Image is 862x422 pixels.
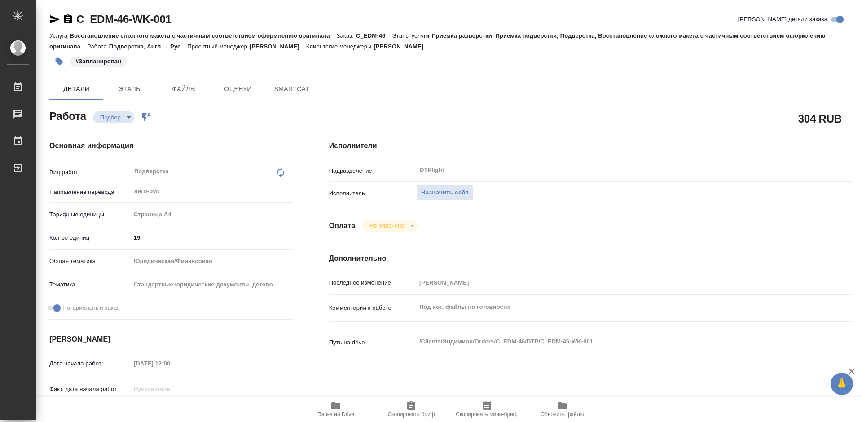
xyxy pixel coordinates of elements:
[49,52,69,71] button: Добавить тэг
[131,254,293,269] div: Юридическая/Финансовая
[831,373,853,395] button: 🙏
[317,411,354,418] span: Папка на Drive
[49,168,131,177] p: Вид работ
[109,84,152,95] span: Этапы
[329,253,852,264] h4: Дополнительно
[49,334,293,345] h4: [PERSON_NAME]
[524,397,600,422] button: Обновить файлы
[834,374,849,393] span: 🙏
[216,84,259,95] span: Оценки
[87,43,109,50] p: Работа
[109,43,188,50] p: Подверстка, Англ → Рус
[329,167,416,176] p: Подразделение
[449,397,524,422] button: Скопировать мини-бриф
[131,382,209,396] input: Пустое поле
[187,43,249,50] p: Проектный менеджер
[131,277,293,292] div: Стандартные юридические документы, договоры, уставы
[70,32,336,39] p: Восстановление сложного макета с частичным соответствием оформлению оригинала
[270,84,313,95] span: SmartCat
[329,338,416,347] p: Путь на drive
[356,32,392,39] p: C_EDM-46
[49,233,131,242] p: Кол-во единиц
[306,43,374,50] p: Клиентские менеджеры
[367,222,407,229] button: Не оплачена
[93,111,134,123] div: Подбор
[362,220,418,232] div: Подбор
[69,57,128,65] span: Запланирован
[131,357,209,370] input: Пустое поле
[416,185,474,201] button: Назначить себя
[75,57,121,66] p: #Запланирован
[97,114,123,121] button: Подбор
[49,32,70,39] p: Услуга
[541,411,584,418] span: Обновить файлы
[49,107,86,123] h2: Работа
[55,84,98,95] span: Детали
[49,188,131,197] p: Направление перевода
[49,210,131,219] p: Тарифные единицы
[62,14,73,25] button: Скопировать ссылку
[76,13,172,25] a: C_EDM-46-WK-001
[131,231,293,244] input: ✎ Введи что-нибудь
[374,397,449,422] button: Скопировать бриф
[49,257,131,266] p: Общая тематика
[337,32,356,39] p: Заказ:
[49,14,60,25] button: Скопировать ссылку для ЯМессенджера
[416,276,809,289] input: Пустое поле
[456,411,517,418] span: Скопировать мини-бриф
[329,278,416,287] p: Последнее изменение
[163,84,206,95] span: Файлы
[250,43,306,50] p: [PERSON_NAME]
[329,303,416,312] p: Комментарий к работе
[49,141,293,151] h4: Основная информация
[387,411,435,418] span: Скопировать бриф
[49,32,826,50] p: Приемка разверстки, Приемка подверстки, Подверстка, Восстановление сложного макета с частичным со...
[329,189,416,198] p: Исполнитель
[416,299,809,315] textarea: Под нот, файлы по готовности
[329,220,356,231] h4: Оплата
[416,334,809,349] textarea: /Clients/Эндимион/Orders/C_EDM-46/DTP/C_EDM-46-WK-001
[49,385,131,394] p: Факт. дата начала работ
[392,32,431,39] p: Этапы услуги
[329,141,852,151] h4: Исполнители
[374,43,430,50] p: [PERSON_NAME]
[298,397,374,422] button: Папка на Drive
[49,280,131,289] p: Тематика
[798,111,842,126] h2: 304 RUB
[62,303,119,312] span: Нотариальный заказ
[49,359,131,368] p: Дата начала работ
[131,207,293,222] div: Страница А4
[738,15,827,24] span: [PERSON_NAME] детали заказа
[421,188,469,198] span: Назначить себя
